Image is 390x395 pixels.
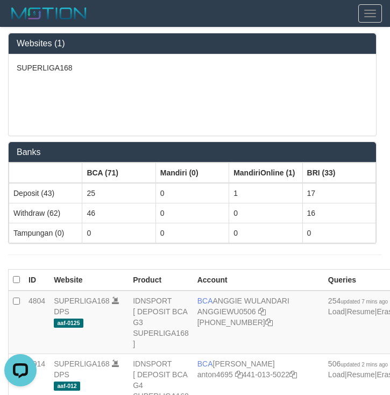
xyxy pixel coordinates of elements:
[235,370,243,379] a: Copy anton4695 to clipboard
[193,270,324,291] th: Account
[49,270,129,291] th: Website
[155,163,229,184] th: Group: activate to sort column ascending
[9,203,82,223] td: Withdraw (62)
[8,5,90,22] img: MOTION_logo.png
[197,370,233,379] a: anton4695
[302,223,375,243] td: 0
[197,307,256,316] a: ANGGIEWU0506
[54,382,80,391] span: aaf-012
[302,203,375,223] td: 16
[197,359,213,368] span: BCA
[9,223,82,243] td: Tampungan (0)
[229,163,302,184] th: Group: activate to sort column ascending
[49,291,129,354] td: DPS
[347,307,375,316] a: Resume
[9,183,82,203] td: Deposit (43)
[17,39,368,48] h3: Websites (1)
[302,183,375,203] td: 17
[54,359,110,368] a: SUPERLIGA168
[328,307,345,316] a: Load
[54,297,110,305] a: SUPERLIGA168
[229,223,302,243] td: 0
[341,299,388,305] span: updated 7 mins ago
[82,223,155,243] td: 0
[24,291,49,354] td: 4804
[155,203,229,223] td: 0
[17,147,368,157] h3: Banks
[229,183,302,203] td: 1
[258,307,266,316] a: Copy ANGGIEWU0506 to clipboard
[328,370,345,379] a: Load
[82,163,155,184] th: Group: activate to sort column ascending
[328,297,388,305] span: 254
[9,163,82,184] th: Group: activate to sort column ascending
[155,223,229,243] td: 0
[17,62,368,73] p: SUPERLIGA168
[197,297,213,305] span: BCA
[229,203,302,223] td: 0
[129,270,193,291] th: Product
[289,370,297,379] a: Copy 4410135022 to clipboard
[302,163,375,184] th: Group: activate to sort column ascending
[4,4,37,37] button: Open LiveChat chat widget
[347,370,375,379] a: Resume
[54,319,83,328] span: aaf-0125
[193,291,324,354] td: ANGGIE WULANDARI [PHONE_NUMBER]
[82,203,155,223] td: 46
[328,359,388,368] span: 506
[82,183,155,203] td: 25
[265,318,273,327] a: Copy 4062213373 to clipboard
[341,362,388,368] span: updated 2 mins ago
[155,183,229,203] td: 0
[24,270,49,291] th: ID
[129,291,193,354] td: IDNSPORT [ DEPOSIT BCA G3 SUPERLIGA168 ]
